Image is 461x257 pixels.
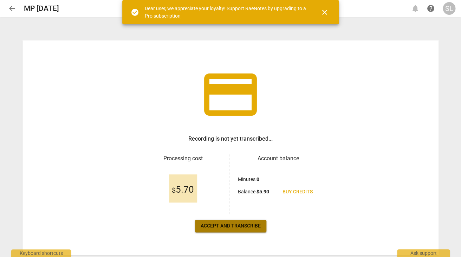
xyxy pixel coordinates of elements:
span: Accept and transcribe [201,223,261,230]
span: close [320,8,329,17]
b: $ 5.90 [257,189,269,194]
a: Buy credits [277,186,318,198]
a: Pro subscription [145,13,181,19]
h3: Processing cost [143,154,223,163]
button: Accept and transcribe [195,220,266,232]
button: Close [316,4,333,21]
b: 0 [257,176,259,182]
p: Balance : [238,188,269,195]
span: credit_card [199,63,262,126]
p: Minutes : [238,176,259,183]
button: SL [443,2,455,15]
span: help [427,4,435,13]
a: Help [424,2,437,15]
div: Dear user, we appreciate your loyalty! Support RaeNotes by upgrading to a [145,5,308,19]
h3: Recording is not yet transcribed... [188,135,273,143]
span: 5.70 [172,185,194,195]
div: Keyboard shortcuts [11,249,71,257]
span: check_circle [131,8,139,17]
span: Buy credits [283,188,313,195]
span: arrow_back [8,4,16,13]
span: $ [172,186,176,194]
h3: Account balance [238,154,318,163]
div: Ask support [397,249,450,257]
h2: MP [DATE] [24,4,59,13]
